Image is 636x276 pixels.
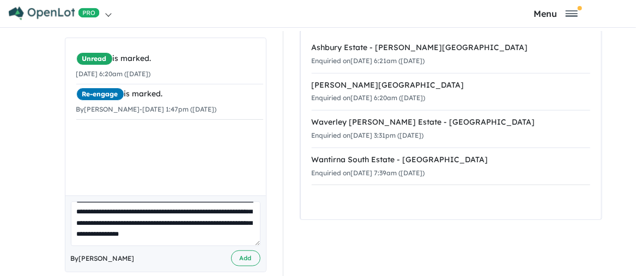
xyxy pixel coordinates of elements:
[76,88,263,101] div: is marked.
[76,70,151,78] small: [DATE] 6:20am ([DATE])
[312,94,426,102] small: Enquiried on [DATE] 6:20am ([DATE])
[312,169,425,177] small: Enquiried on [DATE] 7:39am ([DATE])
[76,105,217,113] small: By [PERSON_NAME] - [DATE] 1:47pm ([DATE])
[312,79,590,92] div: [PERSON_NAME][GEOGRAPHIC_DATA]
[312,36,590,73] a: Ashbury Estate - [PERSON_NAME][GEOGRAPHIC_DATA]Enquiried on[DATE] 6:21am ([DATE])
[76,88,124,101] span: Re-engage
[76,52,113,65] span: Unread
[312,57,425,65] small: Enquiried on [DATE] 6:21am ([DATE])
[312,73,590,111] a: [PERSON_NAME][GEOGRAPHIC_DATA]Enquiried on[DATE] 6:20am ([DATE])
[312,131,424,139] small: Enquiried on [DATE] 3:31pm ([DATE])
[312,41,590,54] div: Ashbury Estate - [PERSON_NAME][GEOGRAPHIC_DATA]
[312,110,590,148] a: Waverley [PERSON_NAME] Estate - [GEOGRAPHIC_DATA]Enquiried on[DATE] 3:31pm ([DATE])
[231,250,261,266] button: Add
[312,116,590,129] div: Waverley [PERSON_NAME] Estate - [GEOGRAPHIC_DATA]
[76,52,263,65] div: is marked.
[71,253,135,264] span: By [PERSON_NAME]
[478,8,633,19] button: Toggle navigation
[312,148,590,186] a: Wantirna South Estate - [GEOGRAPHIC_DATA]Enquiried on[DATE] 7:39am ([DATE])
[312,154,590,167] div: Wantirna South Estate - [GEOGRAPHIC_DATA]
[9,7,100,20] img: Openlot PRO Logo White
